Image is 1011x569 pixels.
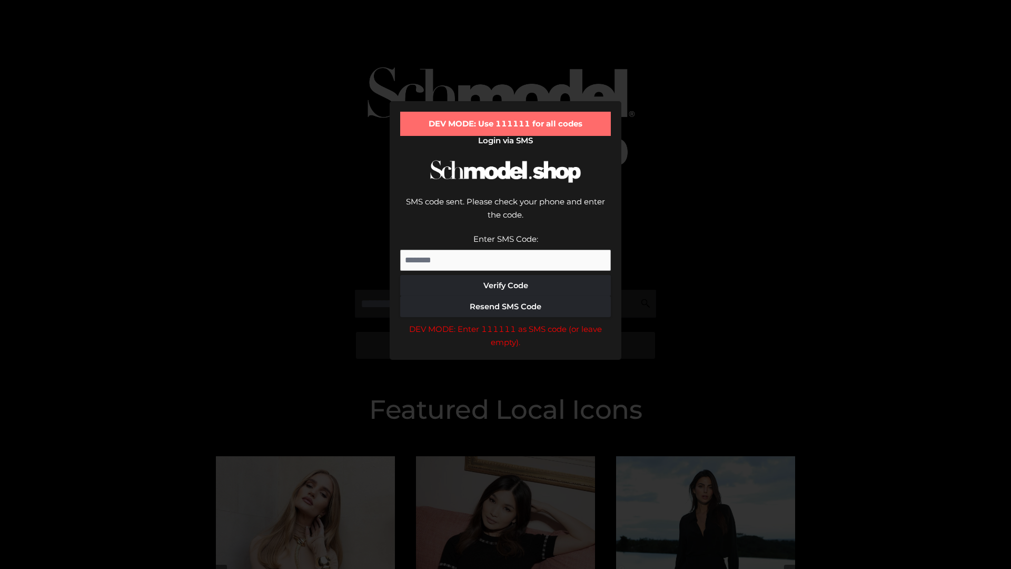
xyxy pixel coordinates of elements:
[400,296,611,317] button: Resend SMS Code
[400,322,611,349] div: DEV MODE: Enter 111111 as SMS code (or leave empty).
[400,275,611,296] button: Verify Code
[400,112,611,136] div: DEV MODE: Use 111111 for all codes
[400,195,611,232] div: SMS code sent. Please check your phone and enter the code.
[427,151,584,192] img: Schmodel Logo
[400,136,611,145] h2: Login via SMS
[473,234,538,244] label: Enter SMS Code:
